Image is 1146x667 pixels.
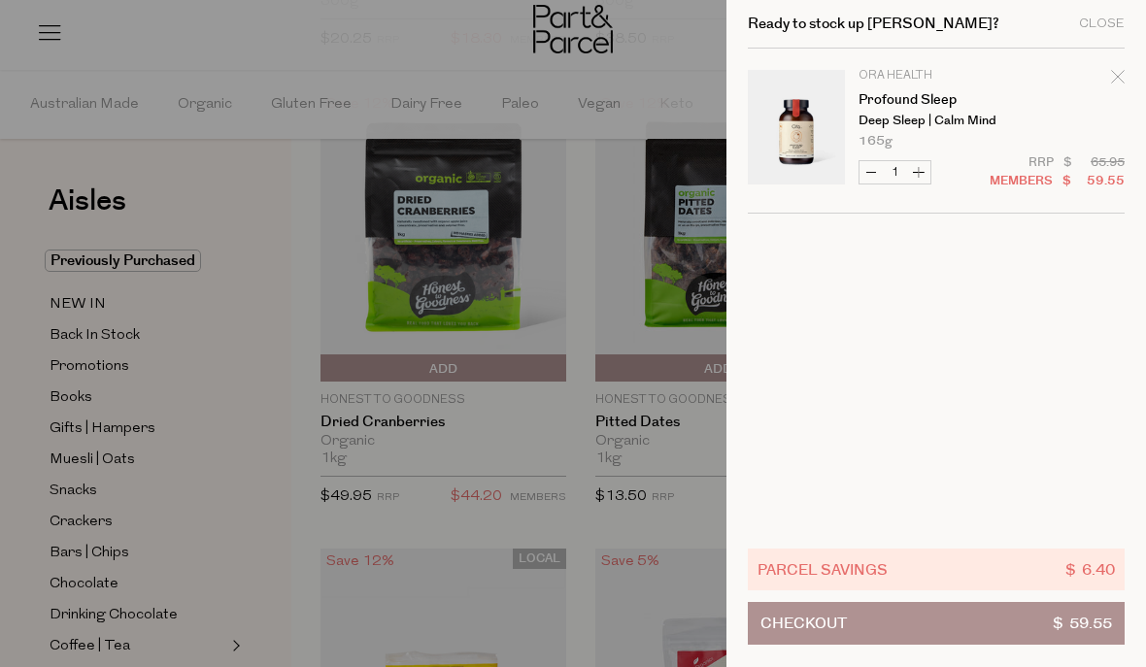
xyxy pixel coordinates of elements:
span: Checkout [760,603,847,644]
span: 165g [859,135,893,148]
span: Parcel Savings [758,558,888,581]
a: Profound Sleep [859,93,1009,107]
p: Ora Health [859,70,1009,82]
div: Close [1079,17,1125,30]
div: Remove Profound Sleep [1111,67,1125,93]
input: QTY Profound Sleep [883,161,907,183]
p: Deep Sleep | Calm Mind [859,115,1009,127]
h2: Ready to stock up [PERSON_NAME]? [748,17,999,31]
span: $ 59.55 [1053,603,1112,644]
button: Checkout$ 59.55 [748,602,1125,645]
span: $ 6.40 [1065,558,1115,581]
